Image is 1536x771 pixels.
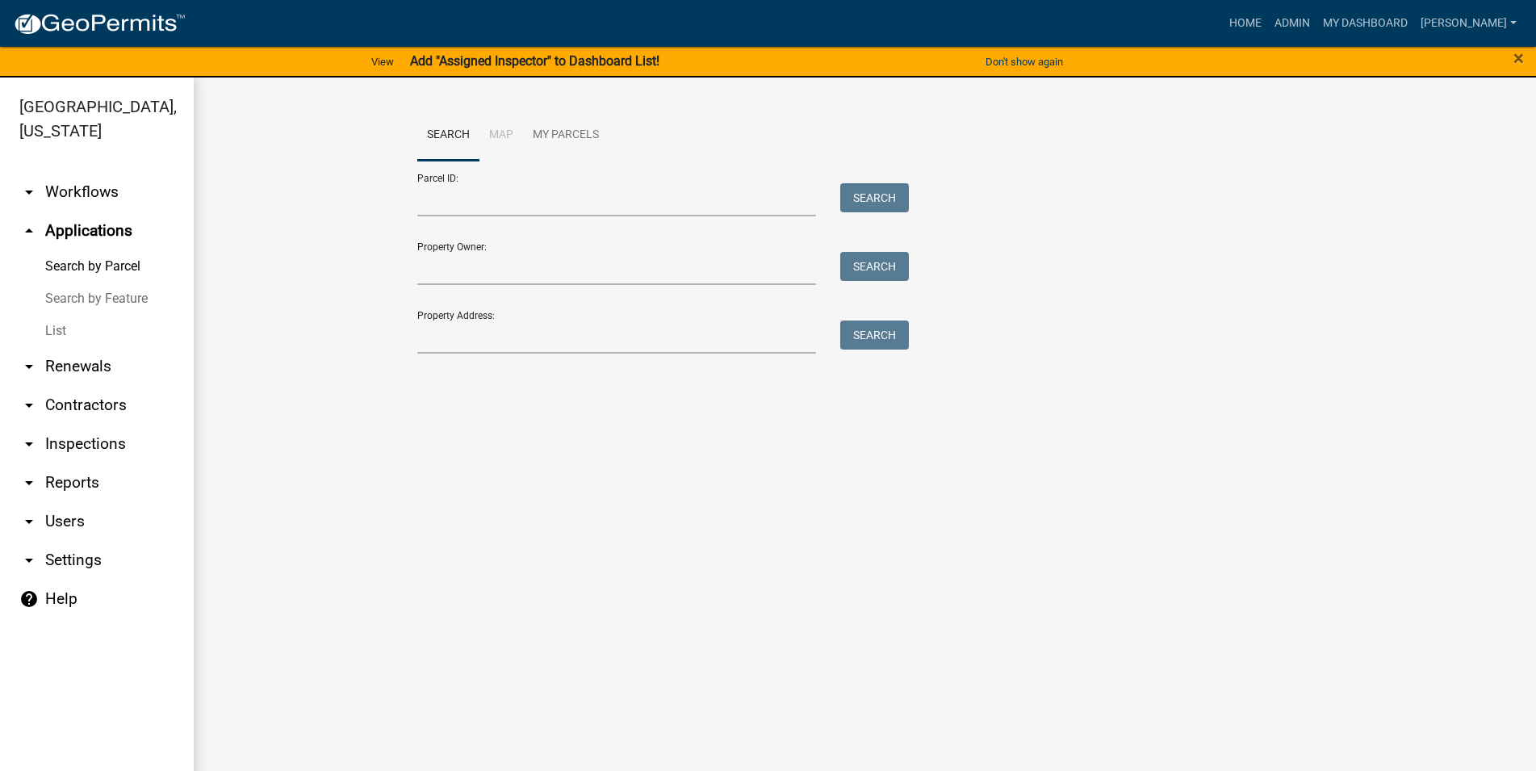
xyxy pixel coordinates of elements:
[19,473,39,492] i: arrow_drop_down
[1316,8,1414,39] a: My Dashboard
[19,221,39,241] i: arrow_drop_up
[417,110,479,161] a: Search
[19,551,39,570] i: arrow_drop_down
[19,512,39,531] i: arrow_drop_down
[410,53,659,69] strong: Add "Assigned Inspector" to Dashboard List!
[1513,47,1524,69] span: ×
[1513,48,1524,68] button: Close
[840,183,909,212] button: Search
[1223,8,1268,39] a: Home
[19,434,39,454] i: arrow_drop_down
[365,48,400,75] a: View
[840,321,909,350] button: Search
[1414,8,1523,39] a: [PERSON_NAME]
[523,110,609,161] a: My Parcels
[979,48,1069,75] button: Don't show again
[19,357,39,376] i: arrow_drop_down
[19,182,39,202] i: arrow_drop_down
[840,252,909,281] button: Search
[19,396,39,415] i: arrow_drop_down
[19,589,39,609] i: help
[1268,8,1316,39] a: Admin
